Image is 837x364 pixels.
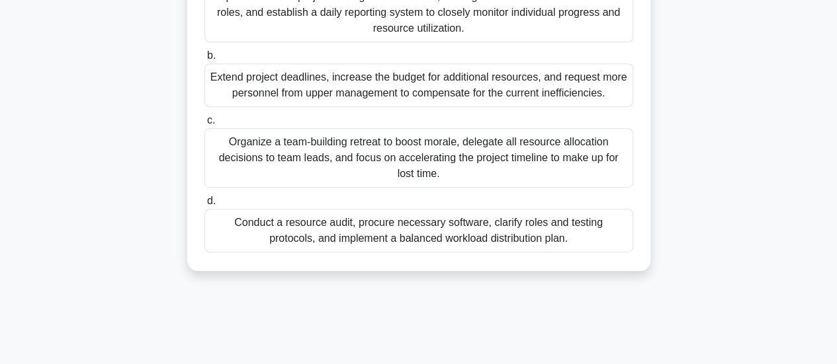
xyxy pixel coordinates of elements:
div: Organize a team-building retreat to boost morale, delegate all resource allocation decisions to t... [204,128,633,188]
span: b. [207,50,216,61]
span: d. [207,195,216,206]
div: Extend project deadlines, increase the budget for additional resources, and request more personne... [204,63,633,107]
div: Conduct a resource audit, procure necessary software, clarify roles and testing protocols, and im... [204,209,633,252]
span: c. [207,114,215,126]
